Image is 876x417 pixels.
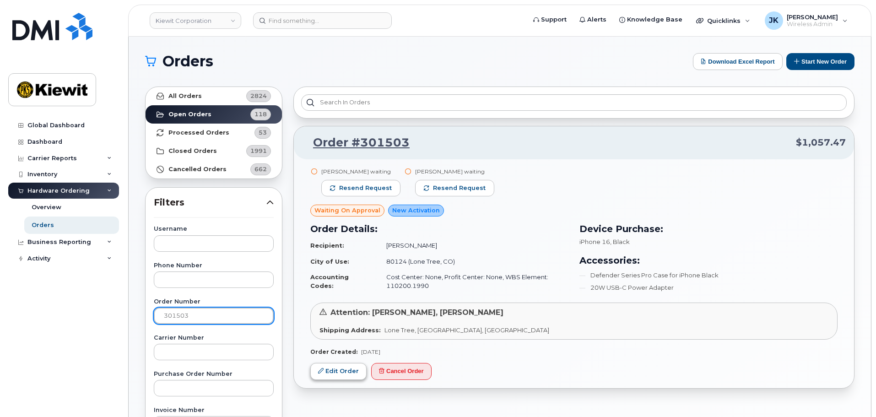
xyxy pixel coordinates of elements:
[146,160,282,179] a: Cancelled Orders662
[378,238,568,254] td: [PERSON_NAME]
[610,238,630,245] span: , Black
[392,206,440,215] span: New Activation
[168,129,229,136] strong: Processed Orders
[786,53,854,70] button: Start New Order
[259,128,267,137] span: 53
[154,226,274,232] label: Username
[302,135,410,151] a: Order #301503
[146,105,282,124] a: Open Orders118
[154,407,274,413] label: Invoice Number
[301,94,847,111] input: Search in orders
[579,254,838,267] h3: Accessories:
[168,147,217,155] strong: Closed Orders
[310,222,568,236] h3: Order Details:
[415,168,494,175] div: [PERSON_NAME] waiting
[321,180,400,196] button: Resend request
[310,242,344,249] strong: Recipient:
[154,196,266,209] span: Filters
[310,258,349,265] strong: City of Use:
[321,168,400,175] div: [PERSON_NAME] waiting
[433,184,486,192] span: Resend request
[579,283,838,292] li: 20W USB-C Power Adapter
[579,271,838,280] li: Defender Series Pro Case for iPhone Black
[378,269,568,293] td: Cost Center: None, Profit Center: None, WBS Element: 110200.1990
[250,146,267,155] span: 1991
[254,165,267,173] span: 662
[146,124,282,142] a: Processed Orders53
[371,363,432,380] button: Cancel Order
[154,263,274,269] label: Phone Number
[168,92,202,100] strong: All Orders
[250,92,267,100] span: 2824
[168,111,211,118] strong: Open Orders
[154,371,274,377] label: Purchase Order Number
[384,326,549,334] span: Lone Tree, [GEOGRAPHIC_DATA], [GEOGRAPHIC_DATA]
[378,254,568,270] td: 80124 (Lone Tree, CO)
[314,206,380,215] span: Waiting On Approval
[310,348,357,355] strong: Order Created:
[579,238,610,245] span: iPhone 16
[154,335,274,341] label: Carrier Number
[361,348,380,355] span: [DATE]
[415,180,494,196] button: Resend request
[154,299,274,305] label: Order Number
[310,273,349,289] strong: Accounting Codes:
[579,222,838,236] h3: Device Purchase:
[319,326,381,334] strong: Shipping Address:
[693,53,783,70] button: Download Excel Report
[162,54,213,68] span: Orders
[310,363,367,380] a: Edit Order
[796,136,846,149] span: $1,057.47
[254,110,267,119] span: 118
[339,184,392,192] span: Resend request
[330,308,503,317] span: Attention: [PERSON_NAME], [PERSON_NAME]
[836,377,869,410] iframe: Messenger Launcher
[168,166,227,173] strong: Cancelled Orders
[146,142,282,160] a: Closed Orders1991
[146,87,282,105] a: All Orders2824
